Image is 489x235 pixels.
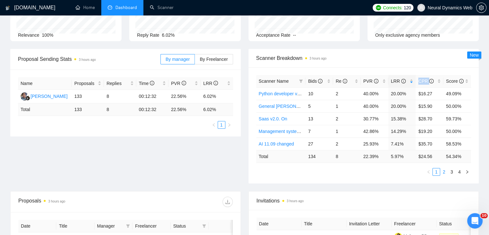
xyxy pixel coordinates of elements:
[433,168,440,175] a: 1
[463,168,471,176] li: Next Page
[256,150,306,163] td: Total
[137,33,159,38] span: Reply Rate
[440,168,448,176] li: 2
[416,100,443,112] td: $15.90
[293,33,296,38] span: --
[361,87,388,100] td: 40.00%
[259,116,287,121] a: Saas v2.0. On
[18,197,125,207] div: Proposals
[42,33,53,38] span: 100%
[388,87,416,100] td: 20.00%
[305,100,333,112] td: 5
[115,5,137,10] span: Dashboard
[383,4,402,11] span: Connects:
[443,137,471,150] td: 58.53%
[401,79,406,83] span: info-circle
[213,81,218,85] span: info-circle
[18,77,72,90] th: Name
[305,112,333,125] td: 13
[305,150,333,163] td: 134
[139,81,154,86] span: Time
[302,218,347,230] th: Title
[416,137,443,150] td: $35.70
[203,81,218,86] span: LRR
[212,123,216,127] span: left
[448,168,456,176] li: 3
[305,87,333,100] td: 10
[168,90,201,103] td: 22.56%
[225,121,233,129] li: Next Page
[210,121,218,129] li: Previous Page
[97,222,123,230] span: Manager
[391,79,406,84] span: LRR
[259,91,312,96] a: Python developer v2.0. On
[425,168,432,176] li: Previous Page
[79,58,96,61] time: 3 hours ago
[18,220,56,232] th: Date
[104,77,136,90] th: Replies
[425,168,432,176] button: left
[162,33,175,38] span: 6.02%
[218,121,225,129] li: 1
[259,141,294,146] a: AI 11.09 changed
[456,168,463,176] li: 4
[106,80,129,87] span: Replies
[443,150,471,163] td: 54.34 %
[363,79,378,84] span: PVR
[416,112,443,125] td: $28.70
[108,5,112,10] span: dashboard
[48,200,65,203] time: 3 hours ago
[126,224,130,228] span: filter
[463,168,471,176] button: right
[470,52,479,58] span: New
[298,76,304,86] span: filter
[72,77,104,90] th: Proposals
[21,92,29,100] img: AS
[419,5,423,10] span: user
[418,79,433,84] span: CPR
[5,3,10,13] img: logo
[227,123,231,127] span: right
[201,103,233,116] td: 6.02 %
[333,100,361,112] td: 1
[104,90,136,103] td: 8
[256,33,291,38] span: Acceptance Rate
[456,168,463,175] a: 4
[166,57,190,62] span: By manager
[259,129,319,134] a: Management system v2.0. On
[376,5,381,10] img: upwork-logo.png
[305,137,333,150] td: 27
[225,121,233,129] button: right
[287,199,304,203] time: 3 hours ago
[388,150,416,163] td: 5.97 %
[404,4,411,11] span: 120
[218,121,225,128] a: 1
[76,5,95,10] a: homeHome
[136,90,168,103] td: 00:12:32
[259,104,351,109] a: General [PERSON_NAME] | FastAPI v2.0. On
[305,125,333,137] td: 7
[476,5,486,10] a: setting
[333,112,361,125] td: 2
[361,150,388,163] td: 22.39 %
[21,93,68,99] a: AS[PERSON_NAME]
[388,137,416,150] td: 7.41%
[361,137,388,150] td: 25.93%
[459,79,464,83] span: info-circle
[427,170,430,174] span: left
[374,79,378,83] span: info-circle
[446,79,463,84] span: Score
[429,79,434,83] span: info-circle
[257,218,302,230] th: Date
[223,199,232,204] span: download
[361,100,388,112] td: 40.00%
[361,125,388,137] td: 42.86%
[256,54,471,62] span: Scanner Breakdown
[392,218,437,230] th: Freelancer
[437,218,482,230] th: Status
[18,33,39,38] span: Relevance
[201,221,207,231] span: filter
[347,218,392,230] th: Invitation Letter
[25,96,30,100] img: gigradar-bm.png
[31,93,68,100] div: [PERSON_NAME]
